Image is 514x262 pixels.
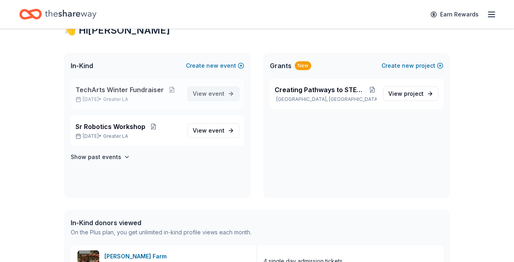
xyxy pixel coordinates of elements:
[426,7,483,22] a: Earn Rewards
[71,61,93,71] span: In-Kind
[188,123,239,138] a: View event
[71,152,130,162] button: Show past events
[103,133,128,139] span: Greater LA
[206,61,218,71] span: new
[193,126,224,135] span: View
[71,228,251,237] div: On the Plus plan, you get unlimited in-kind profile views each month.
[295,61,311,70] div: New
[381,61,443,71] button: Createnewproject
[383,87,439,101] a: View project
[75,122,145,131] span: Sr Robotics Workshop
[193,89,224,99] span: View
[402,61,414,71] span: new
[388,89,424,99] span: View
[275,96,377,103] p: [GEOGRAPHIC_DATA], [GEOGRAPHIC_DATA]
[75,133,181,139] p: [DATE] •
[208,90,224,97] span: event
[404,90,424,97] span: project
[208,127,224,134] span: event
[104,252,170,261] div: [PERSON_NAME] Farm
[103,96,128,103] span: Greater LA
[75,96,181,103] p: [DATE] •
[75,85,164,95] span: TechArts Winter Fundraiser
[64,24,450,37] div: 👋 Hi [PERSON_NAME]
[275,85,367,95] span: Creating Pathways to STEM for Marginalized Youth
[71,218,251,228] div: In-Kind donors viewed
[270,61,292,71] span: Grants
[71,152,121,162] h4: Show past events
[188,87,239,101] a: View event
[19,5,96,24] a: Home
[186,61,244,71] button: Createnewevent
